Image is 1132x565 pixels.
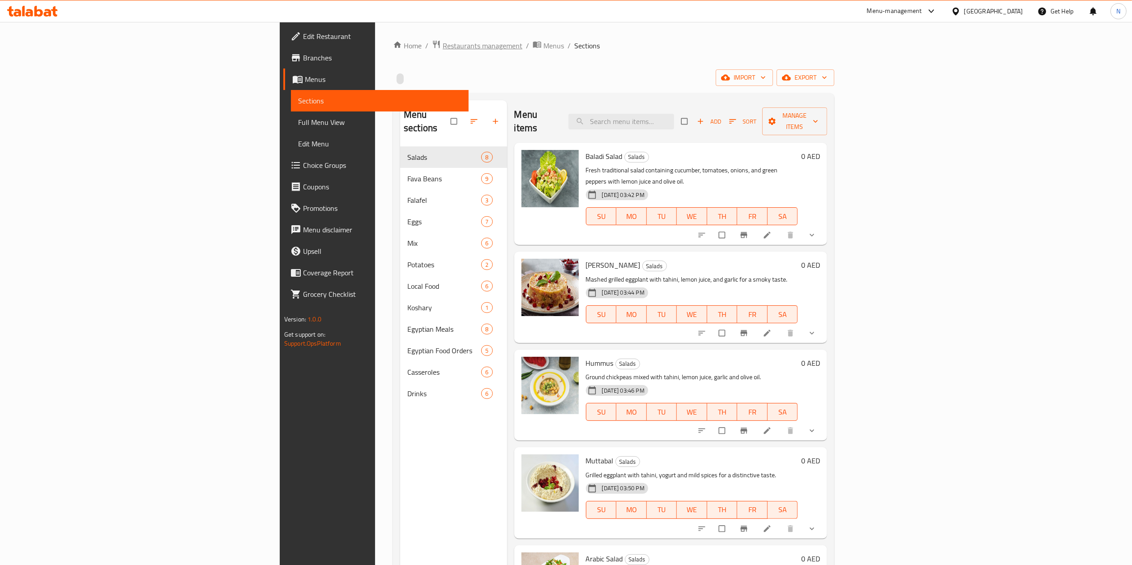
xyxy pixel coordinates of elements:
[407,302,481,313] span: Koshary
[692,519,713,539] button: sort-choices
[481,345,492,356] div: items
[481,302,492,313] div: items
[680,406,704,419] span: WE
[407,281,481,291] span: Local Food
[716,69,773,86] button: import
[482,218,492,226] span: 7
[303,289,461,300] span: Grocery Checklist
[400,168,507,189] div: Fava Beans9
[283,26,469,47] a: Edit Restaurant
[727,115,759,128] button: Sort
[801,552,820,565] h6: 0 AED
[482,347,492,355] span: 5
[763,524,773,533] a: Edit menu item
[283,262,469,283] a: Coverage Report
[707,501,738,519] button: TH
[598,288,648,297] span: [DATE] 03:44 PM
[737,403,768,421] button: FR
[650,308,674,321] span: TU
[283,283,469,305] a: Grocery Checklist
[768,305,798,323] button: SA
[771,503,795,516] span: SA
[1116,6,1120,16] span: N
[303,203,461,214] span: Promotions
[807,426,816,435] svg: Show Choices
[598,191,648,199] span: [DATE] 03:42 PM
[711,210,734,223] span: TH
[620,406,643,419] span: MO
[586,165,798,187] p: Fresh traditional salad containing cucumber, tomatoes, onions, and green peppers with lemon juice...
[481,281,492,291] div: items
[482,325,492,334] span: 8
[677,305,707,323] button: WE
[303,224,461,235] span: Menu disclaimer
[407,238,481,248] span: Mix
[711,503,734,516] span: TH
[521,259,579,316] img: Baba Ghanoush
[303,52,461,63] span: Branches
[400,146,507,168] div: Salads8
[400,143,507,408] nav: Menu sections
[802,421,824,441] button: show more
[625,152,649,162] span: Salads
[707,207,738,225] button: TH
[590,503,613,516] span: SU
[590,210,613,223] span: SU
[616,403,647,421] button: MO
[781,323,802,343] button: delete
[741,503,764,516] span: FR
[533,40,564,51] a: Menus
[784,72,827,83] span: export
[707,403,738,421] button: TH
[400,189,507,211] div: Falafel3
[802,323,824,343] button: show more
[586,356,614,370] span: Hummus
[482,239,492,248] span: 6
[568,40,571,51] li: /
[737,501,768,519] button: FR
[407,259,481,270] div: Potatoes
[298,117,461,128] span: Full Menu View
[616,305,647,323] button: MO
[407,195,481,205] span: Falafel
[407,216,481,227] div: Eggs
[807,524,816,533] svg: Show Choices
[713,520,732,537] span: Select to update
[647,403,677,421] button: TU
[677,207,707,225] button: WE
[586,501,616,519] button: SU
[514,108,558,135] h2: Menu items
[590,308,613,321] span: SU
[283,197,469,219] a: Promotions
[729,116,756,127] span: Sort
[586,372,798,383] p: Ground chickpeas mixed with tahini, lemon juice, garlic and olive oil.
[298,138,461,149] span: Edit Menu
[616,501,647,519] button: MO
[586,274,798,285] p: Mashed grilled eggplant with tahini, lemon juice, and garlic for a smoky taste.
[445,113,464,130] span: Select all sections
[481,238,492,248] div: items
[586,258,641,272] span: [PERSON_NAME]
[482,153,492,162] span: 8
[283,68,469,90] a: Menus
[737,305,768,323] button: FR
[400,318,507,340] div: Egyptian Meals8
[697,116,721,127] span: Add
[526,40,529,51] li: /
[723,115,762,128] span: Sort items
[769,110,820,133] span: Manage items
[400,383,507,404] div: Drinks6
[801,150,820,163] h6: 0 AED
[781,421,802,441] button: delete
[283,219,469,240] a: Menu disclaimer
[650,406,674,419] span: TU
[407,345,481,356] span: Egyptian Food Orders
[543,40,564,51] span: Menus
[305,74,461,85] span: Menus
[713,422,732,439] span: Select to update
[481,195,492,205] div: items
[407,367,481,377] span: Casseroles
